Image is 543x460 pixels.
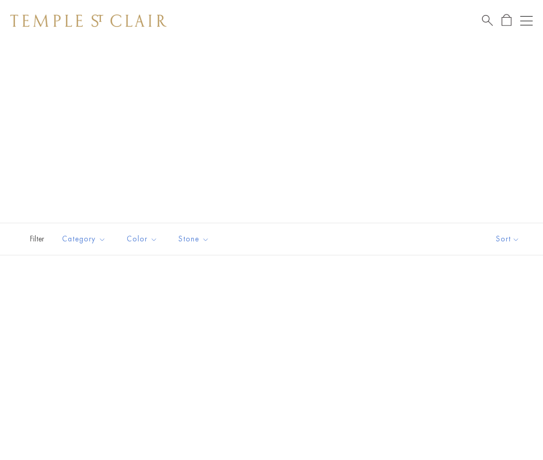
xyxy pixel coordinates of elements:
[502,14,511,27] a: Open Shopping Bag
[482,14,493,27] a: Search
[57,233,114,246] span: Category
[520,15,533,27] button: Open navigation
[173,233,217,246] span: Stone
[54,227,114,251] button: Category
[122,233,165,246] span: Color
[473,223,543,255] button: Show sort by
[171,227,217,251] button: Stone
[10,15,167,27] img: Temple St. Clair
[119,227,165,251] button: Color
